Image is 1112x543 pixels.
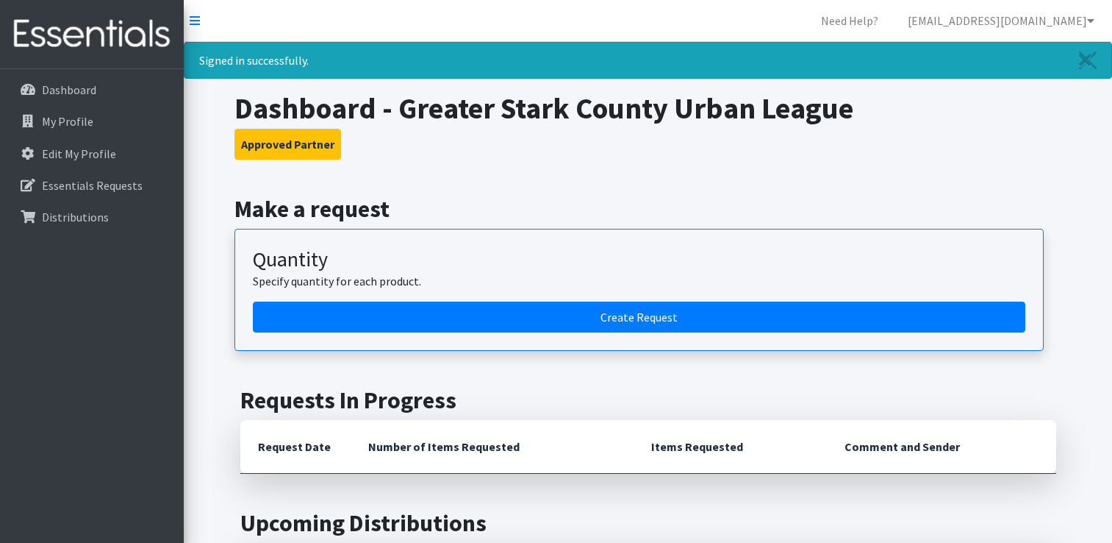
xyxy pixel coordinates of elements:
[42,82,96,97] p: Dashboard
[240,386,1056,414] h2: Requests In Progress
[234,129,341,160] button: Approved Partner
[253,272,1025,290] p: Specify quantity for each product.
[827,420,1055,474] th: Comment and Sender
[42,146,116,161] p: Edit My Profile
[253,302,1025,333] a: Create a request by quantity
[42,178,143,193] p: Essentials Requests
[253,247,1025,272] h3: Quantity
[6,171,178,200] a: Essentials Requests
[6,75,178,104] a: Dashboard
[234,90,1061,126] h1: Dashboard - Greater Stark County Urban League
[896,6,1106,35] a: [EMAIL_ADDRESS][DOMAIN_NAME]
[240,420,351,474] th: Request Date
[234,195,1061,223] h2: Make a request
[6,139,178,168] a: Edit My Profile
[634,420,827,474] th: Items Requested
[6,202,178,232] a: Distributions
[6,107,178,136] a: My Profile
[42,210,109,224] p: Distributions
[351,420,634,474] th: Number of Items Requested
[809,6,890,35] a: Need Help?
[240,509,1056,537] h2: Upcoming Distributions
[42,114,93,129] p: My Profile
[184,42,1112,79] div: Signed in successfully.
[1064,43,1111,78] a: Close
[6,10,178,59] img: HumanEssentials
